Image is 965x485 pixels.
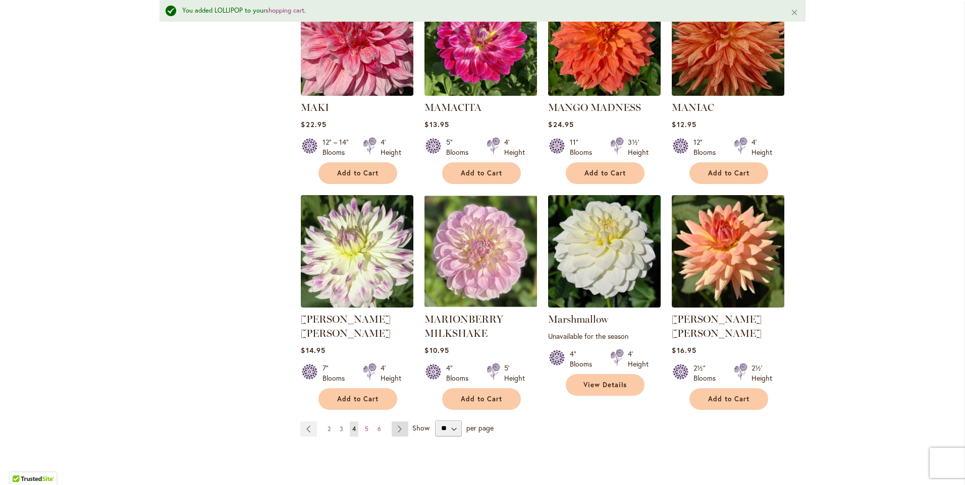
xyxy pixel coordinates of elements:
[672,345,696,355] span: $16.95
[548,195,661,308] img: Marshmallow
[689,162,768,184] button: Add to Cart
[424,88,537,98] a: Mamacita
[693,137,722,157] div: 12" Blooms
[583,381,627,389] span: View Details
[752,363,772,383] div: 2½' Height
[708,169,749,177] span: Add to Cart
[301,88,413,98] a: MAKI
[301,345,325,355] span: $14.95
[446,137,474,157] div: 5" Blooms
[672,195,784,308] img: Mary Jo
[570,349,598,369] div: 4" Blooms
[570,137,598,157] div: 11" Blooms
[182,6,775,16] div: You added LOLLIPOP to your .
[442,388,521,410] button: Add to Cart
[566,374,645,396] a: View Details
[378,425,381,433] span: 6
[689,388,768,410] button: Add to Cart
[424,345,449,355] span: $10.95
[365,425,368,433] span: 5
[446,363,474,383] div: 4" Blooms
[461,169,502,177] span: Add to Cart
[325,421,333,437] a: 2
[628,137,649,157] div: 3½' Height
[424,313,503,339] a: MARIONBERRY MILKSHAKE
[337,169,379,177] span: Add to Cart
[381,137,401,157] div: 4' Height
[424,195,537,308] img: MARIONBERRY MILKSHAKE
[548,119,573,129] span: $24.95
[352,425,356,433] span: 4
[337,421,346,437] a: 3
[584,169,626,177] span: Add to Cart
[424,101,481,113] a: MAMACITA
[708,395,749,403] span: Add to Cart
[672,88,784,98] a: Maniac
[362,421,371,437] a: 5
[318,162,397,184] button: Add to Cart
[693,363,722,383] div: 2½" Blooms
[301,313,391,339] a: [PERSON_NAME] [PERSON_NAME]
[504,137,525,157] div: 4' Height
[548,331,661,341] p: Unavailable for the season
[672,313,762,339] a: [PERSON_NAME] [PERSON_NAME]
[504,363,525,383] div: 5' Height
[466,422,494,432] span: per page
[340,425,343,433] span: 3
[628,349,649,369] div: 4' Height
[265,6,304,15] a: shopping cart
[328,425,331,433] span: 2
[381,363,401,383] div: 4' Height
[672,101,714,113] a: MANIAC
[548,101,641,113] a: MANGO MADNESS
[301,101,329,113] a: MAKI
[752,137,772,157] div: 4' Height
[301,300,413,310] a: MARGARET ELLEN
[672,300,784,310] a: Mary Jo
[566,162,645,184] button: Add to Cart
[548,300,661,310] a: Marshmallow
[461,395,502,403] span: Add to Cart
[424,300,537,310] a: MARIONBERRY MILKSHAKE
[301,195,413,308] img: MARGARET ELLEN
[412,422,430,432] span: Show
[375,421,384,437] a: 6
[8,449,36,477] iframe: Launch Accessibility Center
[337,395,379,403] span: Add to Cart
[323,363,351,383] div: 7" Blooms
[672,119,696,129] span: $12.95
[548,88,661,98] a: Mango Madness
[318,388,397,410] button: Add to Cart
[301,119,326,129] span: $22.95
[548,313,608,325] a: Marshmallow
[323,137,351,157] div: 12" – 14" Blooms
[442,162,521,184] button: Add to Cart
[424,119,449,129] span: $13.95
